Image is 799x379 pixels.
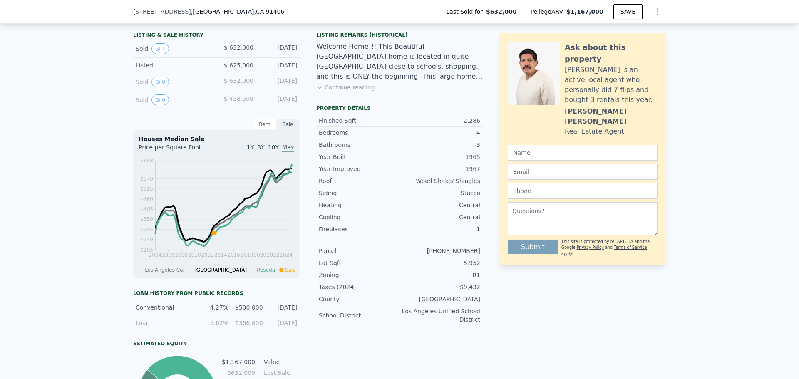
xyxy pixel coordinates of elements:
[319,247,399,255] div: Parcel
[133,340,300,347] div: Estimated Equity
[577,245,604,250] a: Privacy Policy
[139,135,294,143] div: Houses Median Sale
[140,247,153,253] tspan: $185
[508,145,658,161] input: Name
[399,213,480,221] div: Central
[565,65,658,105] div: [PERSON_NAME] is an active local agent who personally did 7 flips and bought 3 rentals this year.
[566,8,603,15] span: $1,167,000
[399,153,480,161] div: 1965
[319,311,399,320] div: School District
[531,7,567,16] span: Pellego ARV
[175,252,188,258] tspan: 2008
[257,267,275,273] span: Reseda
[285,267,296,273] span: Sale
[194,267,247,273] span: [GEOGRAPHIC_DATA]
[319,177,399,185] div: Roof
[140,196,153,202] tspan: $460
[247,144,254,151] span: 1Y
[136,77,210,87] div: Sold
[561,239,658,257] div: This site is protected by reCAPTCHA and the Google and apply.
[399,129,480,137] div: 4
[565,107,658,126] div: [PERSON_NAME] [PERSON_NAME]
[253,252,266,258] tspan: 2020
[224,77,253,84] span: $ 632,000
[508,183,658,199] input: Phone
[241,252,253,258] tspan: 2018
[133,290,300,297] div: Loan history from public records
[151,94,169,105] button: View historical data
[199,303,228,312] div: 4.27%
[199,319,228,327] div: 5.62%
[136,303,194,312] div: Conventional
[316,83,375,92] button: Continue reading
[316,32,483,38] div: Listing Remarks (Historical)
[201,252,214,258] tspan: 2012
[447,7,486,16] span: Last Sold for
[133,7,191,16] span: [STREET_ADDRESS]
[565,42,658,65] div: Ask about this property
[399,295,480,303] div: [GEOGRAPHIC_DATA]
[399,271,480,279] div: R1
[399,225,480,233] div: 1
[140,216,153,222] tspan: $350
[260,43,297,54] div: [DATE]
[262,357,300,367] td: Value
[316,42,483,82] div: Welcome Home!!! This Beautiful [GEOGRAPHIC_DATA] home is located in quite [GEOGRAPHIC_DATA] close...
[319,165,399,173] div: Year Improved
[319,271,399,279] div: Zoning
[227,252,240,258] tspan: 2016
[262,368,300,377] td: Last Sale
[319,225,399,233] div: Fireplaces
[280,252,293,258] tspan: 2024
[319,213,399,221] div: Cooling
[151,43,169,54] button: View historical data
[140,186,153,192] tspan: $515
[399,177,480,185] div: Wood Shake/ Shingles
[233,319,263,327] div: $366,800
[133,32,300,40] div: LISTING & SALE HISTORY
[565,126,624,136] div: Real Estate Agent
[254,8,284,15] span: , CA 91406
[188,252,201,258] tspan: 2010
[268,319,297,327] div: [DATE]
[649,3,666,20] button: Show Options
[399,189,480,197] div: Stucco
[257,144,264,151] span: 3Y
[316,105,483,111] div: Property details
[613,4,643,19] button: SAVE
[136,61,210,69] div: Listed
[486,7,517,16] span: $632,000
[319,295,399,303] div: County
[319,259,399,267] div: Lot Sqft
[399,141,480,149] div: 3
[221,368,256,377] td: $632,000
[508,240,558,254] button: Submit
[268,144,279,151] span: 10Y
[214,252,227,258] tspan: 2014
[140,227,153,233] tspan: $295
[224,95,253,102] span: $ 458,500
[319,201,399,209] div: Heating
[399,201,480,209] div: Central
[267,252,280,258] tspan: 2022
[614,245,647,250] a: Terms of Service
[140,158,153,163] tspan: $668
[162,252,175,258] tspan: 2006
[399,165,480,173] div: 1967
[140,206,153,212] tspan: $405
[136,43,210,54] div: Sold
[233,303,263,312] div: $500,000
[136,319,194,327] div: Loan
[276,119,300,130] div: Sale
[140,176,153,182] tspan: $570
[260,94,297,105] div: [DATE]
[399,247,480,255] div: [PHONE_NUMBER]
[319,283,399,291] div: Taxes (2024)
[139,143,216,156] div: Price per Square Foot
[140,237,153,243] tspan: $240
[224,62,253,69] span: $ 625,000
[145,267,184,273] span: Los Angeles Co.
[319,189,399,197] div: Siding
[508,164,658,180] input: Email
[399,116,480,125] div: 2,286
